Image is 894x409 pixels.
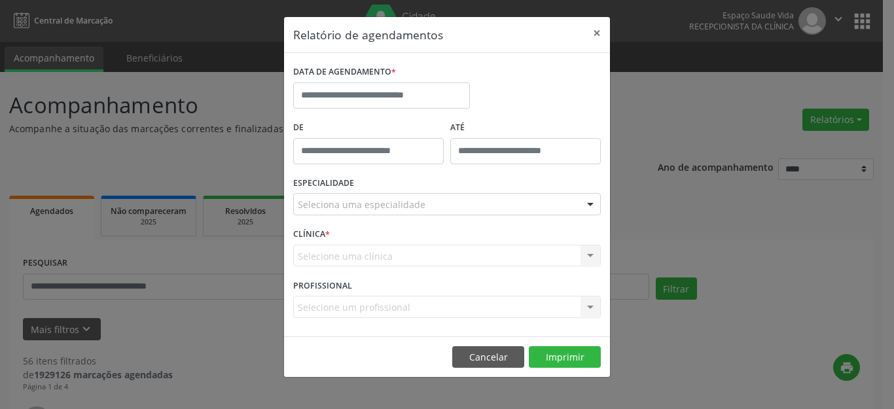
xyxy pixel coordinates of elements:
[450,118,601,138] label: ATÉ
[293,173,354,194] label: ESPECIALIDADE
[584,17,610,49] button: Close
[293,26,443,43] h5: Relatório de agendamentos
[298,198,425,211] span: Seleciona uma especialidade
[293,276,352,296] label: PROFISSIONAL
[293,62,396,82] label: DATA DE AGENDAMENTO
[452,346,524,368] button: Cancelar
[293,118,444,138] label: De
[293,224,330,245] label: CLÍNICA
[529,346,601,368] button: Imprimir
